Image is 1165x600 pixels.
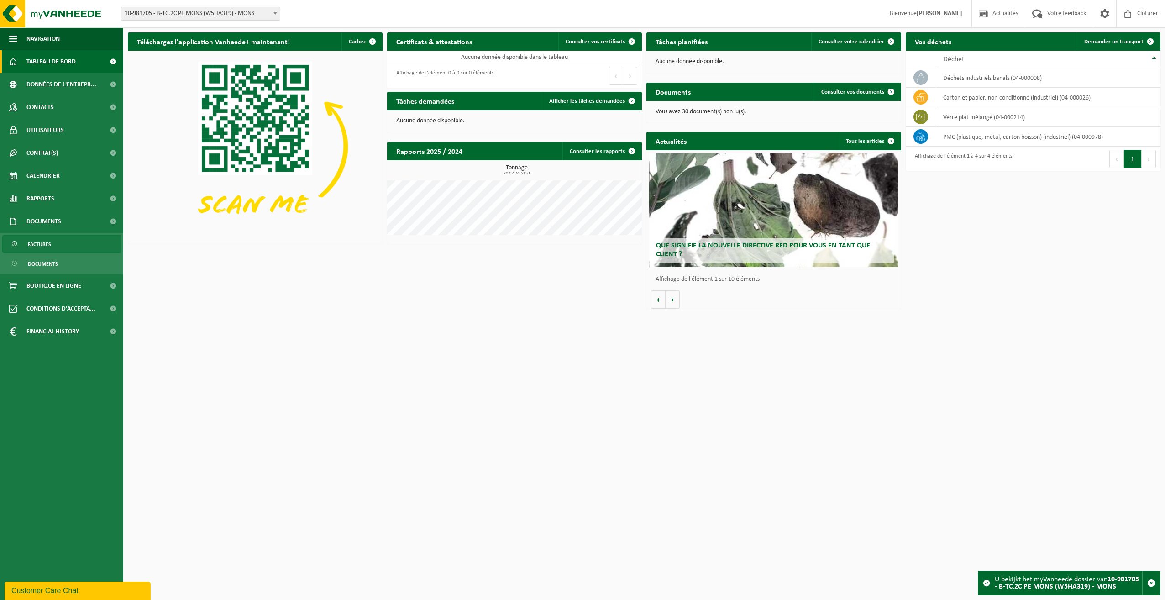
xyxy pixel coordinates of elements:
[341,32,382,51] button: Cachez
[995,571,1142,595] div: U bekijkt het myVanheede dossier van
[656,109,892,115] p: Vous avez 30 document(s) non lu(s).
[549,98,625,104] span: Afficher les tâches demandées
[1124,150,1142,168] button: 1
[121,7,280,20] span: 10-981705 - B-TC.2C PE MONS (W5HA319) - MONS
[26,187,54,210] span: Rapports
[387,51,642,63] td: Aucune donnée disponible dans le tableau
[392,171,642,176] span: 2025: 24,515 t
[814,83,900,101] a: Consulter vos documents
[1109,150,1124,168] button: Previous
[26,96,54,119] span: Contacts
[1077,32,1160,51] a: Demander un transport
[651,290,666,309] button: Vorige
[542,92,641,110] a: Afficher les tâches demandées
[26,50,76,73] span: Tableau de bord
[26,27,60,50] span: Navigation
[649,153,899,267] a: Que signifie la nouvelle directive RED pour vous en tant que client ?
[995,576,1139,590] strong: 10-981705 - B-TC.2C PE MONS (W5HA319) - MONS
[646,32,717,50] h2: Tâches planifiées
[910,149,1013,169] div: Affichage de l'élément 1 à 4 sur 4 éléments
[121,7,280,21] span: 10-981705 - B-TC.2C PE MONS (W5HA319) - MONS
[26,210,61,233] span: Documents
[387,142,472,160] h2: Rapports 2025 / 2024
[349,39,366,45] span: Cachez
[819,39,884,45] span: Consulter votre calendrier
[936,107,1160,127] td: verre plat mélangé (04-000214)
[936,68,1160,88] td: déchets industriels banals (04-000008)
[936,88,1160,107] td: carton et papier, non-conditionné (industriel) (04-000026)
[26,119,64,142] span: Utilisateurs
[396,118,633,124] p: Aucune donnée disponible.
[392,66,494,86] div: Affichage de l'élément 0 à 0 sur 0 éléments
[936,127,1160,147] td: PMC (plastique, métal, carton boisson) (industriel) (04-000978)
[1142,150,1156,168] button: Next
[26,142,58,164] span: Contrat(s)
[821,89,884,95] span: Consulter vos documents
[811,32,900,51] a: Consulter votre calendrier
[839,132,900,150] a: Tous les articles
[26,274,81,297] span: Boutique en ligne
[5,580,152,600] iframe: chat widget
[26,164,60,187] span: Calendrier
[646,132,696,150] h2: Actualités
[566,39,625,45] span: Consulter vos certificats
[666,290,680,309] button: Volgende
[656,58,892,65] p: Aucune donnée disponible.
[392,165,642,176] h3: Tonnage
[906,32,960,50] h2: Vos déchets
[609,67,623,85] button: Previous
[128,51,383,242] img: Download de VHEPlus App
[387,32,481,50] h2: Certificats & attestations
[2,255,121,272] a: Documents
[917,10,962,17] strong: [PERSON_NAME]
[623,67,637,85] button: Next
[26,73,96,96] span: Données de l'entrepr...
[558,32,641,51] a: Consulter vos certificats
[26,320,79,343] span: Financial History
[646,83,700,100] h2: Documents
[1084,39,1144,45] span: Demander un transport
[28,236,51,253] span: Factures
[2,235,121,253] a: Factures
[656,276,897,283] p: Affichage de l'élément 1 sur 10 éléments
[943,56,964,63] span: Déchet
[656,242,870,258] span: Que signifie la nouvelle directive RED pour vous en tant que client ?
[387,92,463,110] h2: Tâches demandées
[28,255,58,273] span: Documents
[562,142,641,160] a: Consulter les rapports
[128,32,299,50] h2: Téléchargez l'application Vanheede+ maintenant!
[26,297,95,320] span: Conditions d'accepta...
